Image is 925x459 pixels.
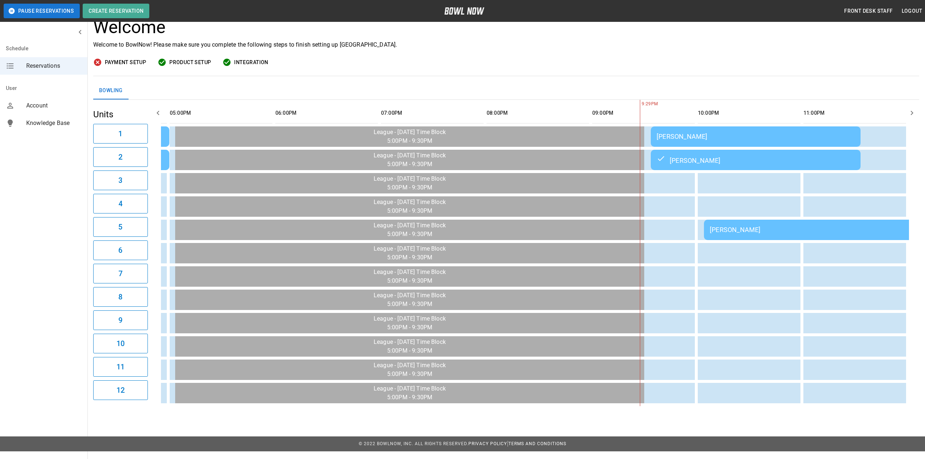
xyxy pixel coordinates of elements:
[93,217,148,237] button: 5
[93,357,148,377] button: 11
[26,101,82,110] span: Account
[93,109,148,120] h5: Units
[26,119,82,127] span: Knowledge Base
[710,226,908,234] div: [PERSON_NAME]
[105,58,146,67] span: Payment Setup
[118,198,122,209] h6: 4
[4,4,80,18] button: Pause Reservations
[118,244,122,256] h6: 6
[444,7,484,15] img: logo
[118,174,122,186] h6: 3
[899,4,925,18] button: Logout
[169,58,211,67] span: Product Setup
[83,4,149,18] button: Create Reservation
[93,240,148,260] button: 6
[275,103,378,123] th: 06:00PM
[118,291,122,303] h6: 8
[93,170,148,190] button: 3
[93,147,148,167] button: 2
[381,103,484,123] th: 07:00PM
[93,380,148,400] button: 12
[118,128,122,140] h6: 1
[487,103,589,123] th: 08:00PM
[640,101,642,108] span: 9:29PM
[93,334,148,353] button: 10
[93,264,148,283] button: 7
[93,310,148,330] button: 9
[359,441,468,446] span: © 2022 BowlNow, Inc. All Rights Reserved.
[93,194,148,213] button: 4
[93,287,148,307] button: 8
[117,338,125,349] h6: 10
[93,82,919,99] div: inventory tabs
[118,268,122,279] h6: 7
[657,156,855,164] div: [PERSON_NAME]
[118,314,122,326] h6: 9
[508,441,566,446] a: Terms and Conditions
[117,384,125,396] h6: 12
[118,221,122,233] h6: 5
[93,17,919,38] h3: Welcome
[468,441,507,446] a: Privacy Policy
[26,62,82,70] span: Reservations
[657,133,855,140] div: [PERSON_NAME]
[841,4,896,18] button: Front Desk Staff
[93,40,919,49] p: Welcome to BowlNow! Please make sure you complete the following steps to finish setting up [GEOGR...
[117,361,125,373] h6: 11
[234,58,268,67] span: Integration
[118,151,122,163] h6: 2
[93,82,129,99] button: Bowling
[93,124,148,144] button: 1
